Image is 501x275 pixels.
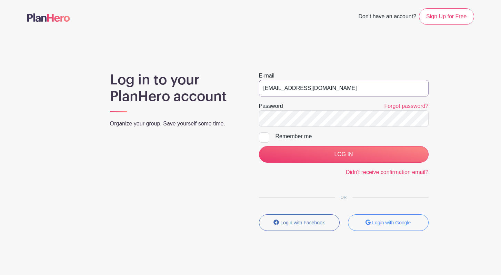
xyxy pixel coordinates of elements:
[27,13,70,22] img: logo-507f7623f17ff9eddc593b1ce0a138ce2505c220e1c5a4e2b4648c50719b7d32.svg
[259,102,283,110] label: Password
[259,72,274,80] label: E-mail
[419,8,474,25] a: Sign Up for Free
[281,220,325,225] small: Login with Facebook
[259,146,429,163] input: LOG IN
[259,214,340,231] button: Login with Facebook
[110,120,242,128] p: Organize your group. Save yourself some time.
[372,220,411,225] small: Login with Google
[348,214,429,231] button: Login with Google
[346,169,429,175] a: Didn't receive confirmation email?
[259,80,429,96] input: e.g. julie@eventco.com
[358,10,416,25] span: Don't have an account?
[275,132,429,141] div: Remember me
[335,195,352,200] span: OR
[384,103,428,109] a: Forgot password?
[110,72,242,105] h1: Log in to your PlanHero account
